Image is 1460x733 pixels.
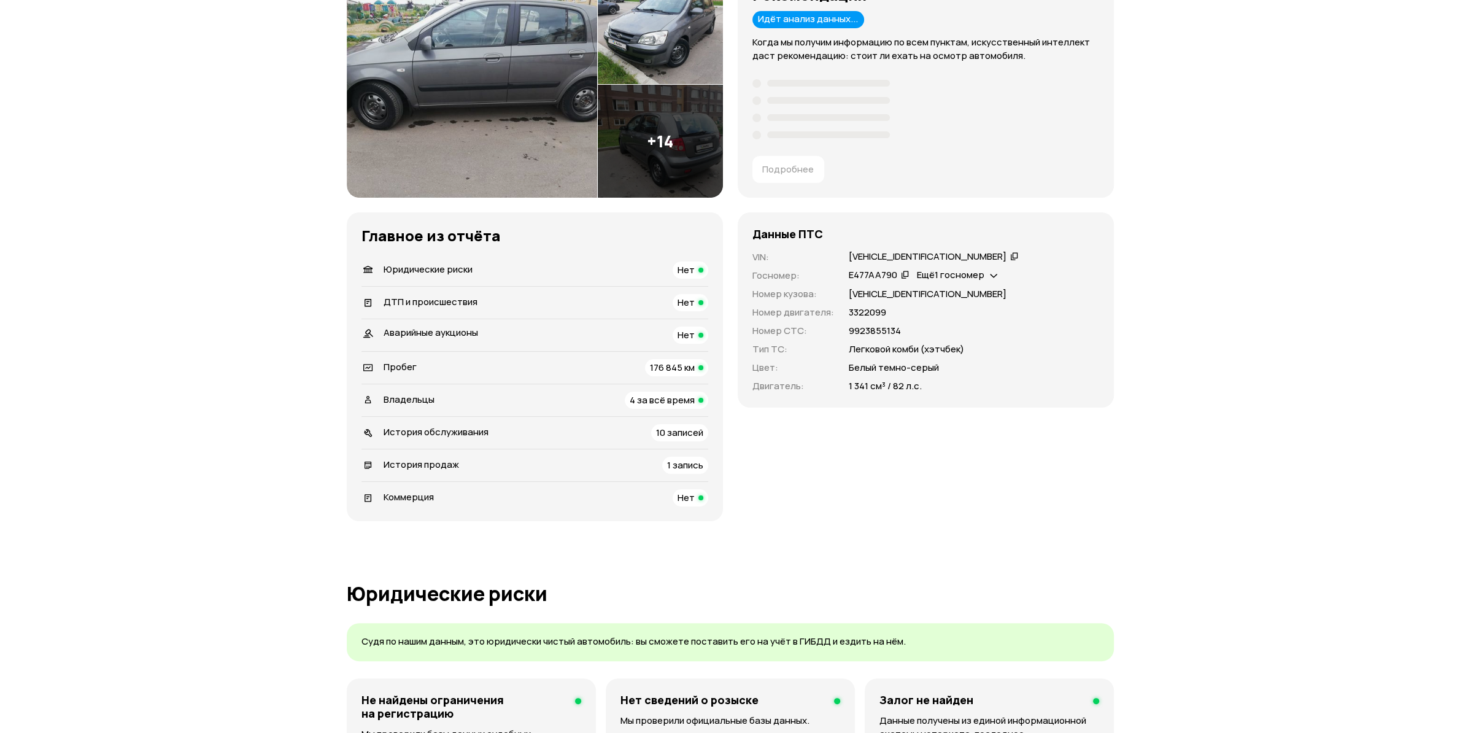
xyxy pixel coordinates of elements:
[849,324,901,338] p: 9923855134
[752,324,834,338] p: Номер СТС :
[752,36,1099,63] p: Когда мы получим информацию по всем пунктам, искусственный интеллект даст рекомендацию: стоит ли ...
[384,360,417,373] span: Пробег
[384,393,435,406] span: Владельцы
[347,583,1114,605] h1: Юридические риски
[752,227,823,241] h4: Данные ПТС
[879,693,973,707] h4: Залог не найден
[384,295,477,308] span: ДТП и происшествия
[667,459,703,471] span: 1 запись
[620,693,759,707] h4: Нет сведений о розыске
[752,287,834,301] p: Номер кузова :
[361,693,566,720] h4: Не найдены ограничения на регистрацию
[752,343,834,356] p: Тип ТС :
[678,328,695,341] span: Нет
[752,306,834,319] p: Номер двигателя :
[361,635,1099,648] p: Судя по нашим данным, это юридически чистый автомобиль: вы сможете поставить его на учёт в ГИБДД ...
[849,269,897,282] div: Е477АА790
[752,11,864,28] div: Идёт анализ данных...
[678,296,695,309] span: Нет
[752,379,834,393] p: Двигатель :
[384,458,459,471] span: История продаж
[361,227,708,244] h3: Главное из отчёта
[752,361,834,374] p: Цвет :
[678,491,695,504] span: Нет
[630,394,695,406] span: 4 за всё время
[849,379,922,393] p: 1 341 см³ / 82 л.с.
[656,426,703,439] span: 10 записей
[384,326,478,339] span: Аварийные аукционы
[849,343,964,356] p: Легковой комби (хэтчбек)
[752,269,834,282] p: Госномер :
[916,268,984,281] span: Ещё 1 госномер
[849,287,1006,301] p: [VEHICLE_IDENTIFICATION_NUMBER]
[650,361,695,374] span: 176 845 км
[384,491,434,503] span: Коммерция
[384,263,473,276] span: Юридические риски
[849,250,1006,263] div: [VEHICLE_IDENTIFICATION_NUMBER]
[620,714,840,727] p: Мы проверили официальные базы данных.
[678,263,695,276] span: Нет
[384,425,489,438] span: История обслуживания
[849,306,886,319] p: 3322099
[752,250,834,264] p: VIN :
[849,361,939,374] p: Белый темно-серый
